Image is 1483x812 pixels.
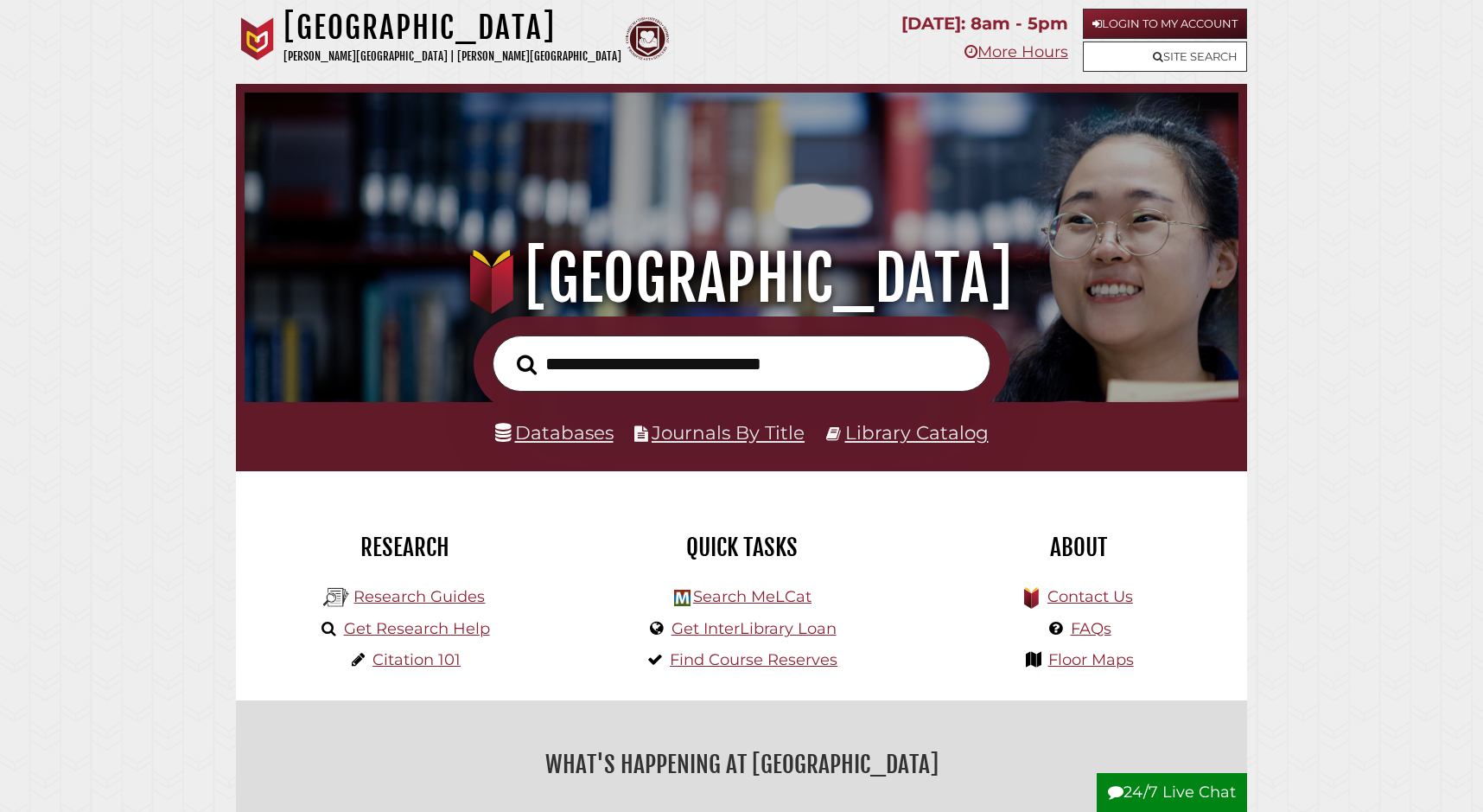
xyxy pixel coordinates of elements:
[901,9,1068,39] p: [DATE]: 8am - 5pm
[495,421,614,444] a: Databases
[674,590,691,606] img: Hekman Library Logo
[249,745,1234,784] h2: What's Happening at [GEOGRAPHIC_DATA]
[372,650,461,669] a: Citation 101
[323,585,349,611] img: Hekman Library Logo
[267,240,1217,316] h1: [GEOGRAPHIC_DATA]
[1071,619,1111,638] a: FAQs
[517,354,537,375] i: Search
[670,650,837,669] a: Find Course Reserves
[283,47,621,67] p: [PERSON_NAME][GEOGRAPHIC_DATA] | [PERSON_NAME][GEOGRAPHIC_DATA]
[923,533,1234,562] h2: About
[671,619,837,638] a: Get InterLibrary Loan
[626,17,669,61] img: Calvin Theological Seminary
[652,421,805,444] a: Journals By Title
[693,587,812,606] a: Search MeLCat
[586,533,897,562] h2: Quick Tasks
[249,533,560,562] h2: Research
[964,42,1068,61] a: More Hours
[283,9,621,47] h1: [GEOGRAPHIC_DATA]
[344,619,490,638] a: Get Research Help
[508,349,545,380] button: Search
[1083,42,1247,72] a: Site Search
[236,17,279,61] img: Calvin University
[1048,650,1134,669] a: Floor Maps
[1083,9,1247,39] a: Login to My Account
[845,421,989,444] a: Library Catalog
[353,587,485,606] a: Research Guides
[1047,587,1133,606] a: Contact Us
